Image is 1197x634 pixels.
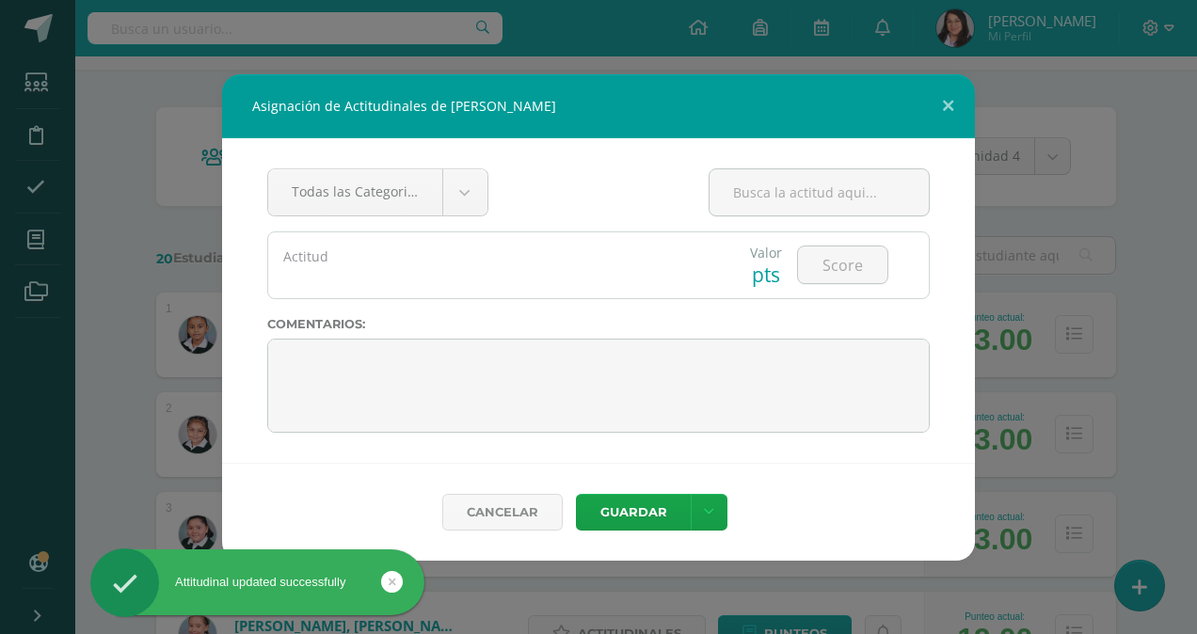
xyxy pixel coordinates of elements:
a: Cancelar [442,494,563,531]
div: Asignación de Actitudinales de [PERSON_NAME] [222,74,975,138]
input: Score [798,246,887,283]
button: Guardar [576,494,691,531]
div: pts [750,262,782,288]
div: Valor [750,244,782,262]
span: Todas las Categorias [292,169,419,214]
input: Busca la actitud aqui... [710,169,929,215]
a: Todas las Categorias [268,169,487,215]
div: Attitudinal updated successfully [90,574,424,591]
div: Actitud [283,247,694,266]
button: Close (Esc) [921,74,975,138]
label: Comentarios: [267,317,930,331]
